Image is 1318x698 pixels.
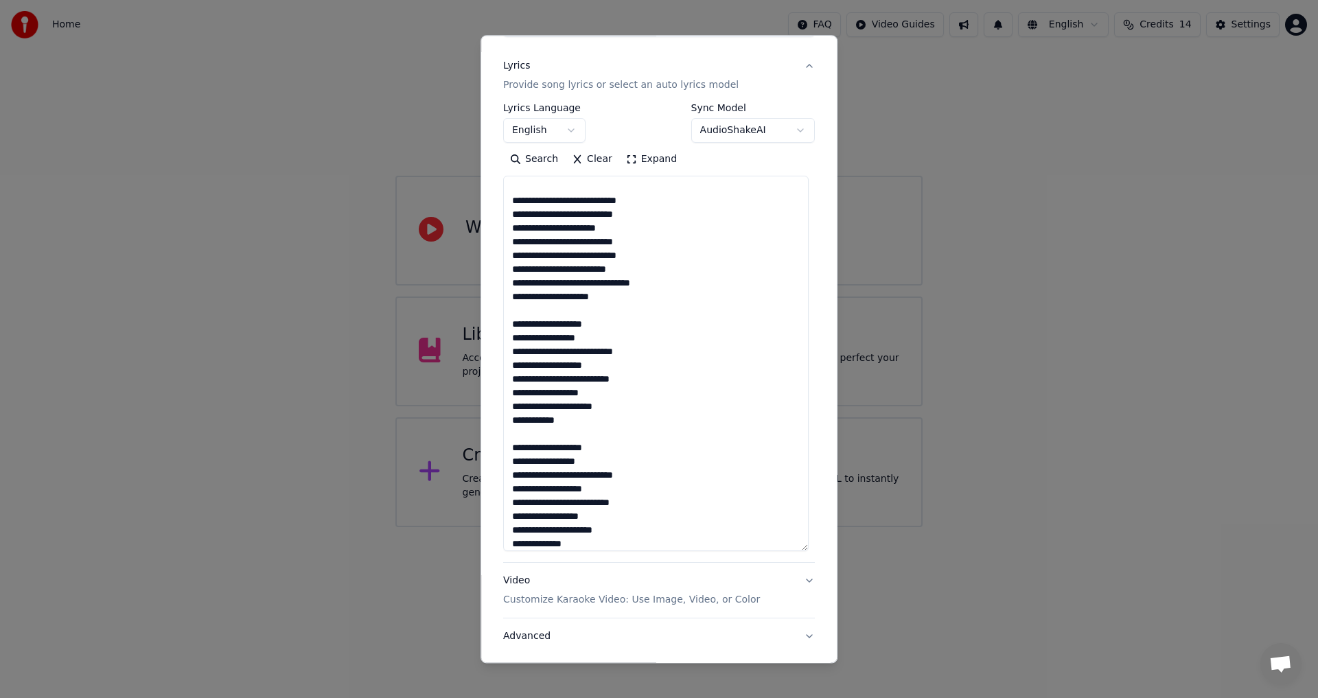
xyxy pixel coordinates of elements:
[503,594,760,607] p: Customize Karaoke Video: Use Image, Video, or Color
[503,149,565,171] button: Search
[503,104,815,563] div: LyricsProvide song lyrics or select an auto lyrics model
[565,149,619,171] button: Clear
[503,104,586,113] label: Lyrics Language
[503,49,815,104] button: LyricsProvide song lyrics or select an auto lyrics model
[503,60,530,73] div: Lyrics
[691,104,815,113] label: Sync Model
[619,149,684,171] button: Expand
[503,619,815,655] button: Advanced
[503,574,760,607] div: Video
[503,79,739,93] p: Provide song lyrics or select an auto lyrics model
[503,563,815,618] button: VideoCustomize Karaoke Video: Use Image, Video, or Color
